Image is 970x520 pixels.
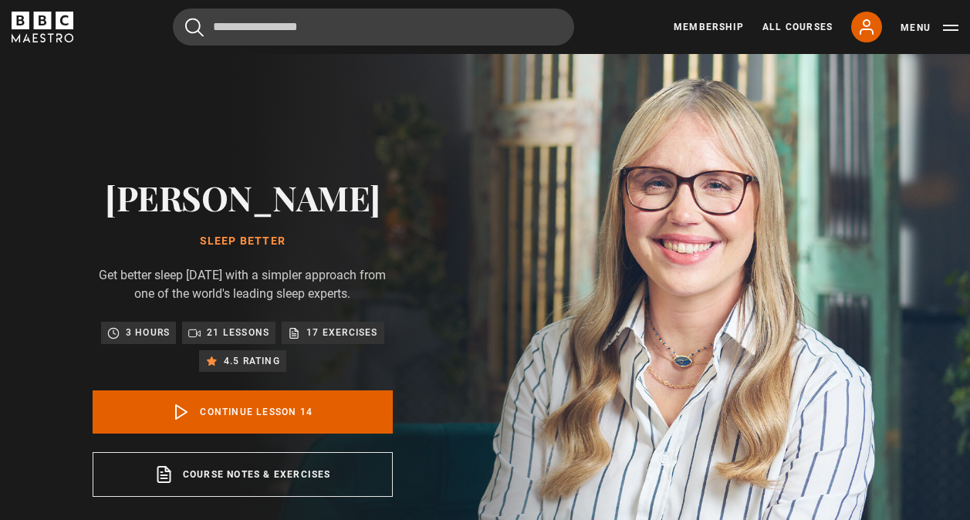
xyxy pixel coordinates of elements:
[12,12,73,42] svg: BBC Maestro
[674,20,744,34] a: Membership
[93,177,393,217] h2: [PERSON_NAME]
[93,235,393,248] h1: Sleep Better
[224,353,280,369] p: 4.5 rating
[93,390,393,434] a: Continue lesson 14
[93,452,393,497] a: Course notes & exercises
[93,266,393,303] p: Get better sleep [DATE] with a simpler approach from one of the world's leading sleep experts.
[185,18,204,37] button: Submit the search query
[762,20,833,34] a: All Courses
[207,325,269,340] p: 21 lessons
[173,8,574,46] input: Search
[126,325,170,340] p: 3 hours
[306,325,377,340] p: 17 exercises
[901,20,958,35] button: Toggle navigation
